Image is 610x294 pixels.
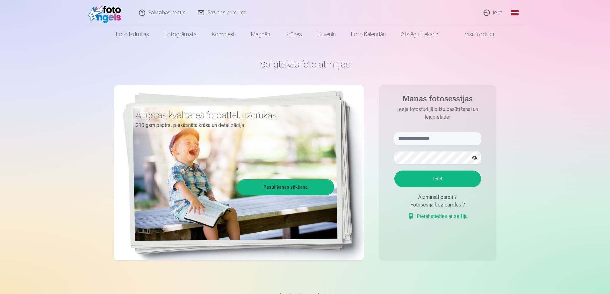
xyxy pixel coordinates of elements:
[343,25,393,43] a: Foto kalendāri
[108,25,157,43] a: Foto izdrukas
[238,180,333,194] a: Pasūtīšanas sākšana
[394,193,481,201] div: Aizmirsāt paroli ?
[394,171,481,187] button: Ieiet
[393,25,447,43] a: Atslēgu piekariņi
[388,94,487,106] h4: Manas fotosessijas
[204,25,243,43] a: Komplekti
[388,106,487,121] p: Ieeja fotostudijā bilžu pasūtīšanai un lejupielādei
[310,25,343,43] a: Suvenīri
[136,109,329,121] h3: Augstas kvalitātes fotoattēlu izdrukas
[447,25,502,43] a: Visi produkti
[136,121,329,130] p: 210 gsm papīrs, piesātināta krāsa un detalizācija
[157,25,204,43] a: Fotogrāmata
[278,25,310,43] a: Krūzes
[394,201,481,209] div: Fotosesija bez paroles ?
[243,25,278,43] a: Magnēti
[114,59,496,70] h1: Spilgtākās foto atmiņas
[88,3,125,23] img: /fa1
[408,213,468,220] a: Pierakstieties ar selfiju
